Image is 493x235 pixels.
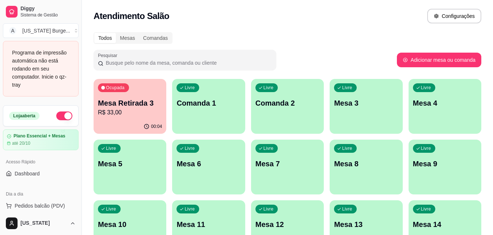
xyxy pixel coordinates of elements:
[106,206,116,212] p: Livre
[3,168,79,179] a: Dashboard
[421,85,431,91] p: Livre
[14,133,65,139] article: Plano Essencial + Mesas
[330,79,402,134] button: LivreMesa 3
[94,33,116,43] div: Todos
[255,219,319,230] p: Mesa 12
[251,79,324,134] button: LivreComanda 2
[263,85,274,91] p: Livre
[421,206,431,212] p: Livre
[334,98,398,108] p: Mesa 3
[20,5,76,12] span: Diggy
[15,202,65,209] span: Pedidos balcão (PDV)
[98,159,162,169] p: Mesa 5
[98,98,162,108] p: Mesa Retirada 3
[342,85,352,91] p: Livre
[427,9,481,23] button: Configurações
[15,170,40,177] span: Dashboard
[98,219,162,230] p: Mesa 10
[185,85,195,91] p: Livre
[413,159,477,169] p: Mesa 9
[12,140,30,146] article: até 20/10
[94,79,166,134] button: OcupadaMesa Retirada 3R$ 33,0000:04
[3,3,79,20] a: DiggySistema de Gestão
[139,33,172,43] div: Comandas
[342,206,352,212] p: Livre
[409,140,481,194] button: LivreMesa 9
[98,108,162,117] p: R$ 33,00
[116,33,139,43] div: Mesas
[177,98,240,108] p: Comanda 1
[185,206,195,212] p: Livre
[172,140,245,194] button: LivreMesa 6
[172,79,245,134] button: LivreComanda 1
[255,159,319,169] p: Mesa 7
[3,156,79,168] div: Acesso Rápido
[397,53,481,67] button: Adicionar mesa ou comanda
[177,219,240,230] p: Mesa 11
[3,129,79,150] a: Plano Essencial + Mesasaté 20/10
[98,52,120,58] label: Pesquisar
[94,140,166,194] button: LivreMesa 5
[334,219,398,230] p: Mesa 13
[56,111,72,120] button: Alterar Status
[263,145,274,151] p: Livre
[20,220,67,227] span: [US_STATE]
[251,140,324,194] button: LivreMesa 7
[3,23,79,38] button: Select a team
[22,27,70,34] div: [US_STATE] Burge ...
[334,159,398,169] p: Mesa 8
[413,219,477,230] p: Mesa 14
[255,98,319,108] p: Comanda 2
[3,215,79,232] button: [US_STATE]
[106,145,116,151] p: Livre
[3,188,79,200] div: Dia a dia
[342,145,352,151] p: Livre
[421,145,431,151] p: Livre
[106,85,125,91] p: Ocupada
[12,49,69,89] div: Programa de impressão automática não está rodando em seu computador. Inicie o qz-tray
[185,145,195,151] p: Livre
[413,98,477,108] p: Mesa 4
[330,140,402,194] button: LivreMesa 8
[9,112,39,120] div: Loja aberta
[409,79,481,134] button: LivreMesa 4
[3,200,79,212] button: Pedidos balcão (PDV)
[94,10,169,22] h2: Atendimento Salão
[20,12,76,18] span: Sistema de Gestão
[177,159,240,169] p: Mesa 6
[103,59,272,67] input: Pesquisar
[151,124,162,129] p: 00:04
[263,206,274,212] p: Livre
[9,27,16,34] span: A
